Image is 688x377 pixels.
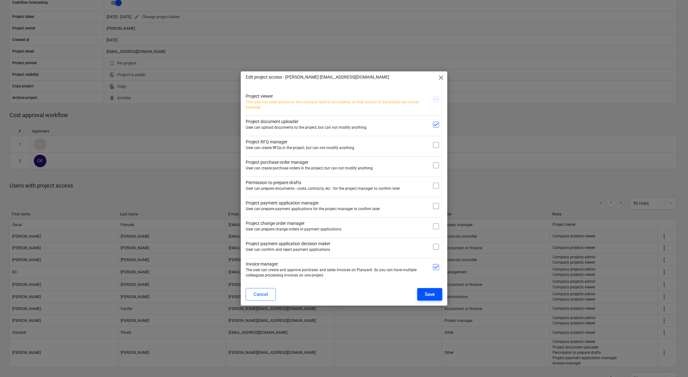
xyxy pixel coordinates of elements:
p: User can create RFQs in the project, but can not modify anything [246,145,427,151]
p: Permission to prepare drafts [246,179,427,186]
p: User can prepare documents - costs, contracts, etc - for the project manager to confirm later [246,186,427,191]
p: Project document uploader [246,118,427,125]
p: The user can create and approve purchase- and sales invoices on Planyard. So you can have multipl... [246,267,427,278]
div: Widget de chat [657,347,688,377]
p: User can upload documents to the project, but can not modify anything [246,125,427,130]
div: Cancel [254,290,268,298]
p: Project viewer [246,93,427,100]
p: Project change order manager [246,220,427,227]
p: User can prepare payment applications for the project manager to confirm later [246,206,427,212]
p: User can create purchase orders in the project, but can not modify anything [246,166,427,171]
span: close [437,74,445,81]
button: Save [417,288,442,301]
iframe: Chat Widget [657,347,688,377]
p: Project purchase order manager [246,159,427,166]
p: User can prepare change orders in payment applications [246,227,427,232]
button: Cancel [246,288,276,301]
p: Project RFQ manager [246,139,427,145]
p: Edit project access - [PERSON_NAME] [EMAIL_ADDRESS][DOMAIN_NAME] [246,74,389,80]
p: Project payment application manager [246,200,427,206]
div: Save [425,290,435,298]
p: This user has read access on the company level to all projects, so their access to the project ca... [246,100,427,110]
p: User can confirm and reject payment applications [246,247,427,252]
p: Invoice manager [246,261,427,267]
p: Project payment application decision maker [246,240,427,247]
